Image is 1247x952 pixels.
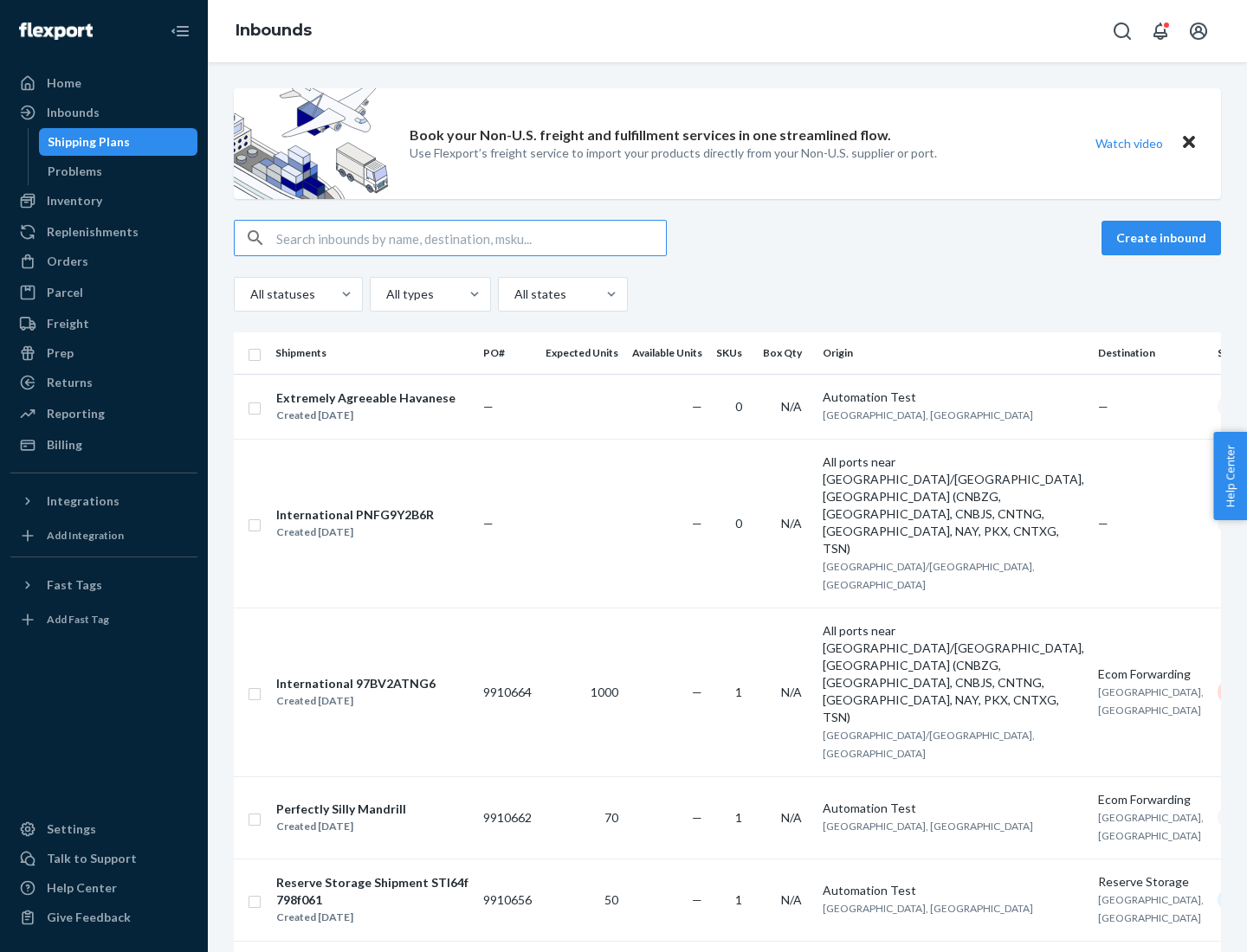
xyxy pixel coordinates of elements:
[47,104,100,121] div: Inbounds
[781,685,802,699] span: N/A
[539,332,625,374] th: Expected Units
[47,192,102,209] div: Inventory
[276,524,434,541] div: Created [DATE]
[276,675,436,692] div: International 97BV2ATNG6
[10,400,197,428] a: Reporting
[10,218,197,246] a: Replenishments
[276,692,436,710] div: Created [DATE]
[10,874,197,902] a: Help Center
[163,14,197,48] button: Close Navigation
[781,892,802,907] span: N/A
[10,69,197,97] a: Home
[384,286,386,303] input: All types
[781,399,802,414] span: N/A
[823,389,1084,406] div: Automation Test
[276,389,456,407] div: Extremely Agreeable Havanese
[823,560,1035,591] span: [GEOGRAPHIC_DATA]/[GEOGRAPHIC_DATA], [GEOGRAPHIC_DATA]
[10,904,197,931] button: Give Feedback
[823,882,1084,899] div: Automation Test
[1098,873,1204,891] div: Reserve Storage
[816,332,1091,374] th: Origin
[276,506,434,524] div: International PNFG9Y2B6R
[276,874,468,909] div: Reserve Storage Shipment STI64f798f061
[483,516,494,531] span: —
[10,845,197,872] a: Talk to Support
[410,125,891,145] p: Book your Non-U.S. freight and fulfillment services in one streamlined flow.
[410,145,937,162] p: Use Flexport’s freight service to import your products directly from your Non-U.S. supplier or port.
[268,332,476,374] th: Shipments
[781,810,802,825] span: N/A
[276,801,406,818] div: Perfectly Silly Mandrill
[47,492,120,510] div: Integrations
[735,516,742,531] span: 0
[10,99,197,126] a: Inbounds
[1102,221,1221,255] button: Create inbound
[47,374,93,391] div: Returns
[692,516,702,531] span: —
[47,284,83,301] div: Parcel
[604,810,618,825] span: 70
[604,892,618,907] span: 50
[10,187,197,215] a: Inventory
[823,408,1033,421] span: [GEOGRAPHIC_DATA], [GEOGRAPHIC_DATA]
[735,685,742,699] span: 1
[709,332,756,374] th: SKUs
[476,332,539,374] th: PO#
[823,902,1033,915] span: [GEOGRAPHIC_DATA], [GEOGRAPHIC_DATA]
[47,344,74,362] div: Prep
[476,776,539,859] td: 9910662
[1105,14,1140,48] button: Open Search Box
[10,606,197,634] a: Add Fast Tag
[276,221,666,255] input: Search inbounds by name, destination, msku...
[47,576,102,594] div: Fast Tags
[47,528,124,543] div: Add Integration
[10,248,197,275] a: Orders
[1143,14,1178,48] button: Open notifications
[48,133,130,151] div: Shipping Plans
[47,74,81,92] div: Home
[47,850,137,867] div: Talk to Support
[1213,432,1247,520] button: Help Center
[735,892,742,907] span: 1
[10,339,197,367] a: Prep
[249,286,250,303] input: All statuses
[483,399,494,414] span: —
[47,909,131,926] div: Give Feedback
[513,286,514,303] input: All states
[47,253,88,270] div: Orders
[47,315,89,332] div: Freight
[1098,399,1108,414] span: —
[756,332,816,374] th: Box Qty
[47,612,109,627] div: Add Fast Tag
[1098,516,1108,531] span: —
[1178,131,1200,156] button: Close
[735,399,742,414] span: 0
[625,332,709,374] th: Available Units
[48,163,102,180] div: Problems
[47,405,105,422] div: Reporting
[1098,685,1204,717] span: [GEOGRAPHIC_DATA], [GEOGRAPHIC_DATA]
[823,800,1084,817] div: Automation Test
[692,399,702,414] span: —
[47,223,139,241] div: Replenishments
[1098,666,1204,683] div: Ecom Forwarding
[476,859,539,941] td: 9910656
[823,820,1033,833] span: [GEOGRAPHIC_DATA], [GEOGRAPHIC_DATA]
[222,6,326,56] ol: breadcrumbs
[1098,893,1204,924] span: [GEOGRAPHIC_DATA], [GEOGRAPHIC_DATA]
[591,685,618,699] span: 1000
[10,310,197,338] a: Freight
[476,608,539,776] td: 9910664
[276,909,468,926] div: Created [DATE]
[10,487,197,515] button: Integrations
[10,279,197,306] a: Parcel
[10,369,197,396] a: Returns
[823,622,1084,726] div: All ports near [GEOGRAPHIC_DATA]/[GEOGRAPHIC_DATA], [GEOGRAPHIC_DATA] (CNBZG, [GEOGRAPHIC_DATA], ...
[692,810,702,825] span: —
[39,128,198,156] a: Shipping Plans
[276,407,456,424] div: Created [DATE]
[10,522,197,550] a: Add Integration
[1091,332,1211,374] th: Destination
[692,685,702,699] span: —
